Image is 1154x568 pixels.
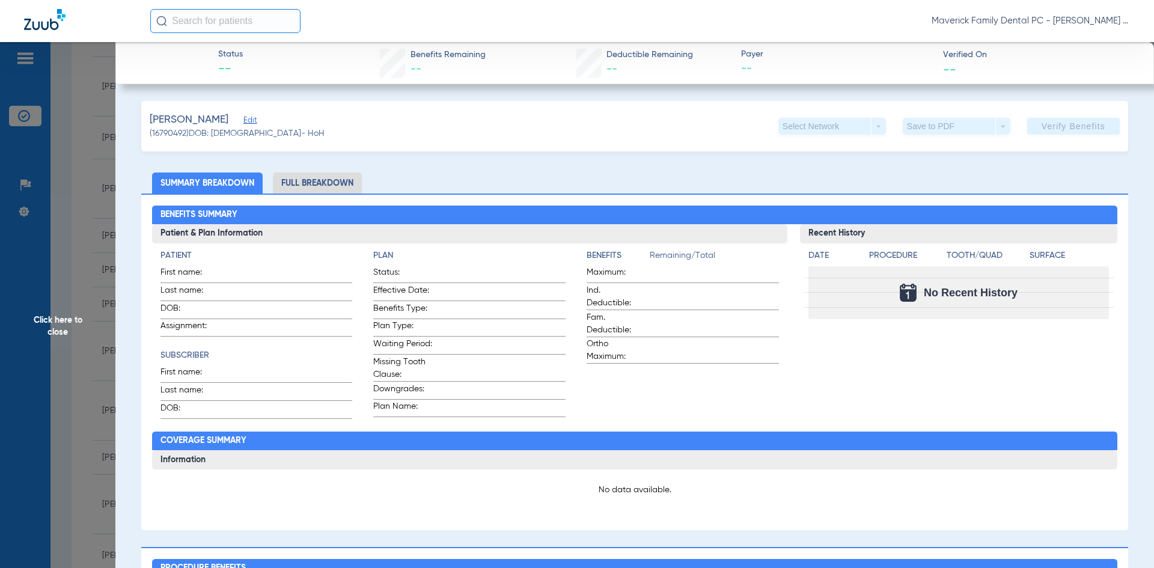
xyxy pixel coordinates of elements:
[373,400,432,417] span: Plan Name:
[587,338,646,363] span: Ortho Maximum:
[943,49,1135,61] span: Verified On
[152,450,1118,469] h3: Information
[808,249,859,266] app-breakdown-title: Date
[587,249,650,266] app-breakdown-title: Benefits
[650,249,779,266] span: Remaining/Total
[160,302,219,319] span: DOB:
[932,15,1130,27] span: Maverick Family Dental PC - [PERSON_NAME] Family Dental PC
[741,61,933,76] span: --
[947,249,1026,262] h4: Tooth/Quad
[900,284,917,302] img: Calendar
[587,284,646,310] span: Ind. Deductible:
[373,338,432,354] span: Waiting Period:
[373,266,432,282] span: Status:
[587,266,646,282] span: Maximum:
[152,206,1118,225] h2: Benefits Summary
[152,224,787,243] h3: Patient & Plan Information
[587,311,646,337] span: Fam. Deductible:
[152,432,1118,451] h2: Coverage Summary
[411,64,421,75] span: --
[373,383,432,399] span: Downgrades:
[160,249,353,262] h4: Patient
[152,173,263,194] li: Summary Breakdown
[741,48,933,61] span: Payer
[587,249,650,262] h4: Benefits
[218,48,243,61] span: Status
[24,9,66,30] img: Zuub Logo
[1030,249,1109,262] h4: Surface
[800,224,1118,243] h3: Recent History
[869,249,942,266] app-breakdown-title: Procedure
[160,320,219,336] span: Assignment:
[160,366,219,382] span: First name:
[243,116,254,127] span: Edit
[947,249,1026,266] app-breakdown-title: Tooth/Quad
[160,266,219,282] span: First name:
[218,61,243,78] span: --
[160,484,1110,496] p: No data available.
[273,173,362,194] li: Full Breakdown
[808,249,859,262] h4: Date
[606,64,617,75] span: --
[606,49,693,61] span: Deductible Remaining
[373,249,566,262] h4: Plan
[869,249,942,262] h4: Procedure
[373,356,432,381] span: Missing Tooth Clause:
[943,63,956,75] span: --
[373,284,432,301] span: Effective Date:
[373,302,432,319] span: Benefits Type:
[373,320,432,336] span: Plan Type:
[150,9,301,33] input: Search for patients
[411,49,486,61] span: Benefits Remaining
[160,284,219,301] span: Last name:
[924,287,1018,299] span: No Recent History
[160,384,219,400] span: Last name:
[160,402,219,418] span: DOB:
[160,349,353,362] h4: Subscriber
[150,112,228,127] span: [PERSON_NAME]
[150,127,325,140] span: (16790492) DOB: [DEMOGRAPHIC_DATA] - HoH
[1030,249,1109,266] app-breakdown-title: Surface
[1094,510,1154,568] iframe: Chat Widget
[156,16,167,26] img: Search Icon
